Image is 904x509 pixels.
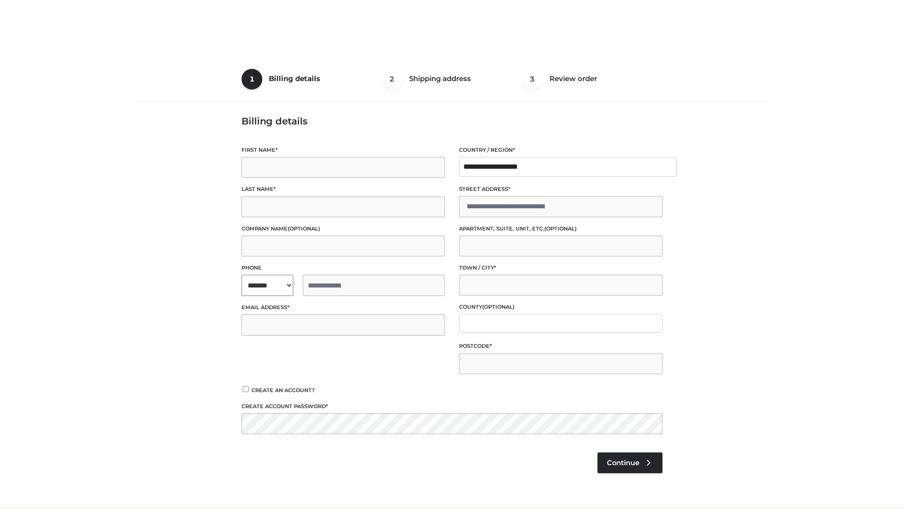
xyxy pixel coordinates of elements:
label: Last name [242,185,445,194]
label: Phone [242,263,445,272]
span: 1 [242,69,262,90]
input: Create an account? [242,386,250,392]
span: Shipping address [409,74,471,83]
span: Billing details [269,74,320,83]
a: Continue [597,452,662,473]
label: Company name [242,224,445,233]
label: Street address [459,185,662,194]
label: Postcode [459,342,662,351]
span: 3 [522,69,543,90]
label: Apartment, suite, unit, etc. [459,224,662,233]
span: Continue [607,459,639,467]
label: Town / City [459,263,662,272]
label: Country / Region [459,146,662,155]
span: (optional) [544,225,577,232]
span: Review order [549,74,597,83]
span: (optional) [482,304,515,310]
span: 2 [382,69,403,90]
span: Create an account? [251,387,315,394]
label: Email address [242,303,445,312]
label: Create account password [242,402,662,411]
h3: Billing details [242,115,662,127]
label: County [459,303,662,312]
label: First name [242,146,445,155]
span: (optional) [288,225,320,232]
